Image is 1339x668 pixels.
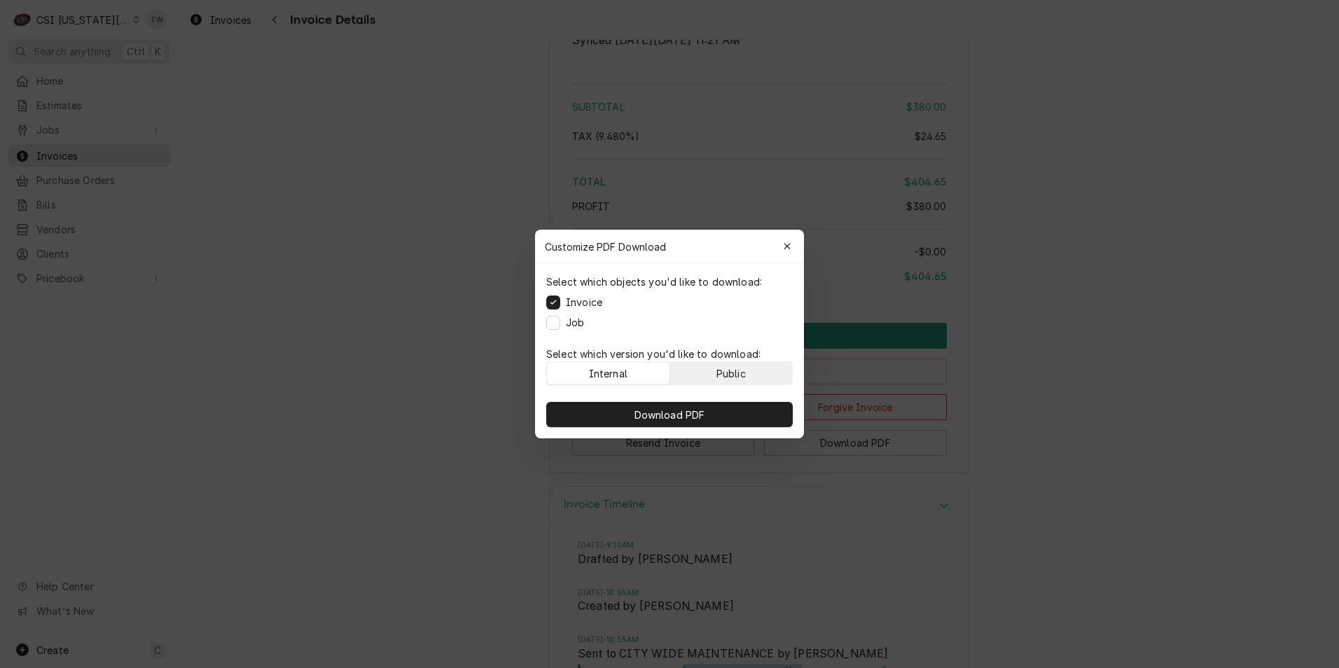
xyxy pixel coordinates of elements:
[566,315,584,330] label: Job
[716,366,746,381] div: Public
[589,366,627,381] div: Internal
[546,347,793,361] p: Select which version you'd like to download:
[566,295,602,309] label: Invoice
[632,408,708,422] span: Download PDF
[535,230,804,263] div: Customize PDF Download
[546,274,762,289] p: Select which objects you'd like to download:
[546,402,793,427] button: Download PDF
